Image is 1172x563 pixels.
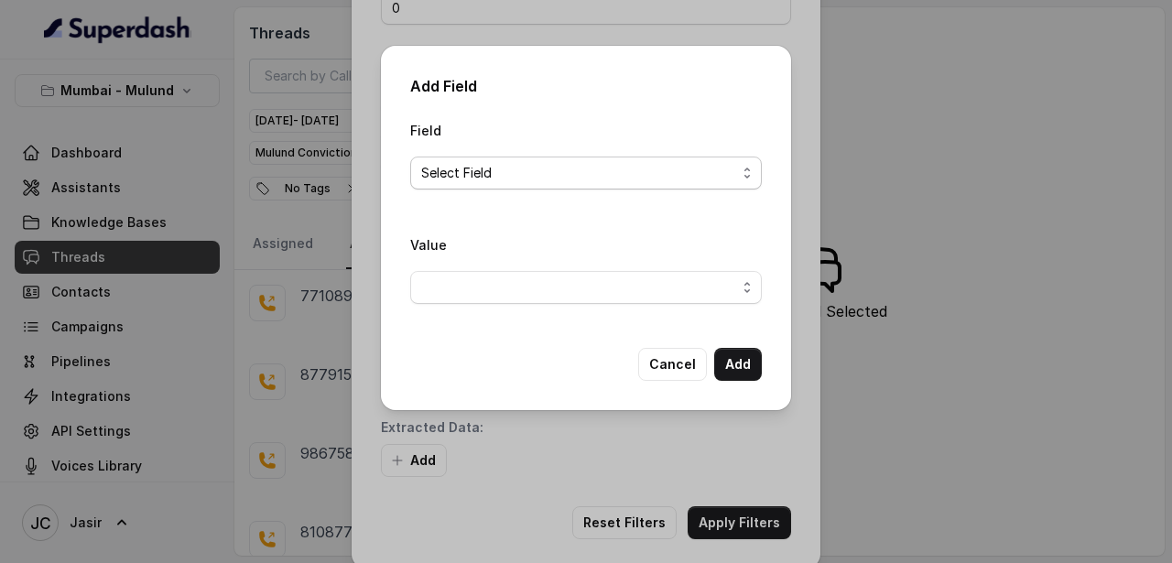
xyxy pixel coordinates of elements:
label: Value [410,237,447,253]
button: Select Field [410,157,762,189]
label: Field [410,123,441,138]
span: Select Field [421,162,736,184]
h2: Add Field [410,75,762,97]
button: Cancel [638,348,707,381]
button: Add [714,348,762,381]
